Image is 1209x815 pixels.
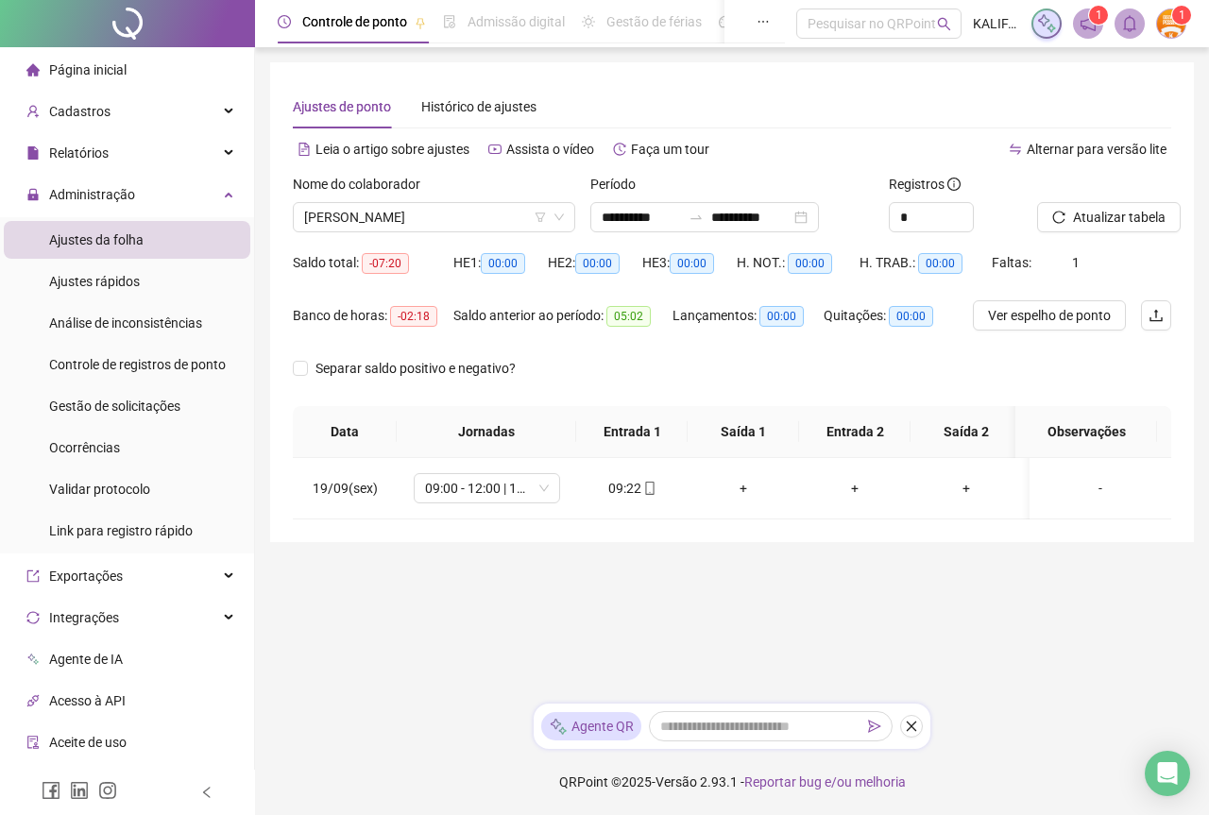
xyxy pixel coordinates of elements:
span: Reportar bug e/ou melhoria [744,774,906,790]
span: api [26,694,40,707]
span: user-add [26,105,40,118]
span: 00:00 [670,253,714,274]
th: Entrada 1 [576,406,688,458]
span: Alternar para versão lite [1027,142,1166,157]
span: to [689,210,704,225]
span: filter [535,212,546,223]
span: Exportações [49,569,123,584]
span: facebook [42,781,60,800]
span: 00:00 [918,253,962,274]
div: Saldo anterior ao período: [453,305,673,327]
span: home [26,63,40,76]
span: Aceite de uso [49,735,127,750]
label: Período [590,174,648,195]
span: -07:20 [362,253,409,274]
label: Nome do colaborador [293,174,433,195]
img: sparkle-icon.fc2bf0ac1784a2077858766a79e2daf3.svg [549,717,568,737]
span: Relatórios [49,145,109,161]
div: H. TRAB.: [860,252,992,274]
th: Jornadas [397,406,576,458]
span: Histórico de ajustes [421,99,536,114]
span: close [905,720,918,733]
span: Análise de inconsistências [49,315,202,331]
span: 09:00 - 12:00 | 13:00 - 17:20 [425,474,549,502]
span: Validar protocolo [49,482,150,497]
span: Leia o artigo sobre ajustes [315,142,469,157]
span: notification [1080,15,1097,32]
div: Quitações: [824,305,956,327]
span: Admissão digital [468,14,565,29]
span: upload [1149,308,1164,323]
span: Acesso à API [49,693,126,708]
span: swap [1009,143,1022,156]
span: Faça um tour [631,142,709,157]
div: + [814,478,895,499]
footer: QRPoint © 2025 - 2.93.1 - [255,749,1209,815]
span: 00:00 [889,306,933,327]
span: Controle de ponto [302,14,407,29]
span: 05:02 [606,306,651,327]
th: Observações [1015,406,1157,458]
sup: 1 [1089,6,1108,25]
div: HE 2: [548,252,642,274]
span: Gestão de solicitações [49,399,180,414]
span: export [26,569,40,583]
span: 00:00 [788,253,832,274]
span: ellipsis [757,15,770,28]
span: down [553,212,565,223]
span: 19/09(sex) [313,481,378,496]
span: send [868,720,881,733]
div: + [926,478,1007,499]
span: Gestão de férias [606,14,702,29]
div: Saldo total: [293,252,453,274]
div: - [1045,478,1156,499]
span: 1 [1096,8,1102,22]
th: Data [293,406,397,458]
span: sun [582,15,595,28]
span: instagram [98,781,117,800]
span: 1 [1072,255,1080,270]
span: Ocorrências [49,440,120,455]
span: history [613,143,626,156]
span: clock-circle [278,15,291,28]
span: Ver espelho de ponto [988,305,1111,326]
span: file-text [298,143,311,156]
span: swap-right [689,210,704,225]
span: Separar saldo positivo e negativo? [308,358,523,379]
img: 73852 [1157,9,1185,38]
span: Observações [1030,421,1142,442]
div: Lançamentos: [673,305,824,327]
span: reload [1052,211,1065,224]
span: file-done [443,15,456,28]
span: Administração [49,187,135,202]
span: Versão [656,774,697,790]
span: Ajustes de ponto [293,99,391,114]
span: pushpin [415,17,426,28]
span: Faltas: [992,255,1034,270]
div: HE 3: [642,252,737,274]
div: H. NOT.: [737,252,860,274]
span: lock [26,188,40,201]
span: Atualizar tabela [1073,207,1166,228]
button: Atualizar tabela [1037,202,1181,232]
span: Controle de registros de ponto [49,357,226,372]
span: bell [1121,15,1138,32]
span: Ajustes rápidos [49,274,140,289]
span: Página inicial [49,62,127,77]
div: Open Intercom Messenger [1145,751,1190,796]
span: info-circle [947,178,961,191]
span: mobile [641,482,656,495]
span: Cadastros [49,104,111,119]
span: search [937,17,951,31]
span: left [200,786,213,799]
span: dashboard [719,15,732,28]
th: Saída 1 [688,406,799,458]
div: + [703,478,784,499]
div: HE 1: [453,252,548,274]
th: Saída 2 [911,406,1022,458]
span: LEONARDA DA SILVA VALÉRIO [304,203,564,231]
div: Agente QR [541,712,641,740]
span: Integrações [49,610,119,625]
sup: Atualize o seu contato no menu Meus Dados [1172,6,1191,25]
div: 09:22 [591,478,673,499]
